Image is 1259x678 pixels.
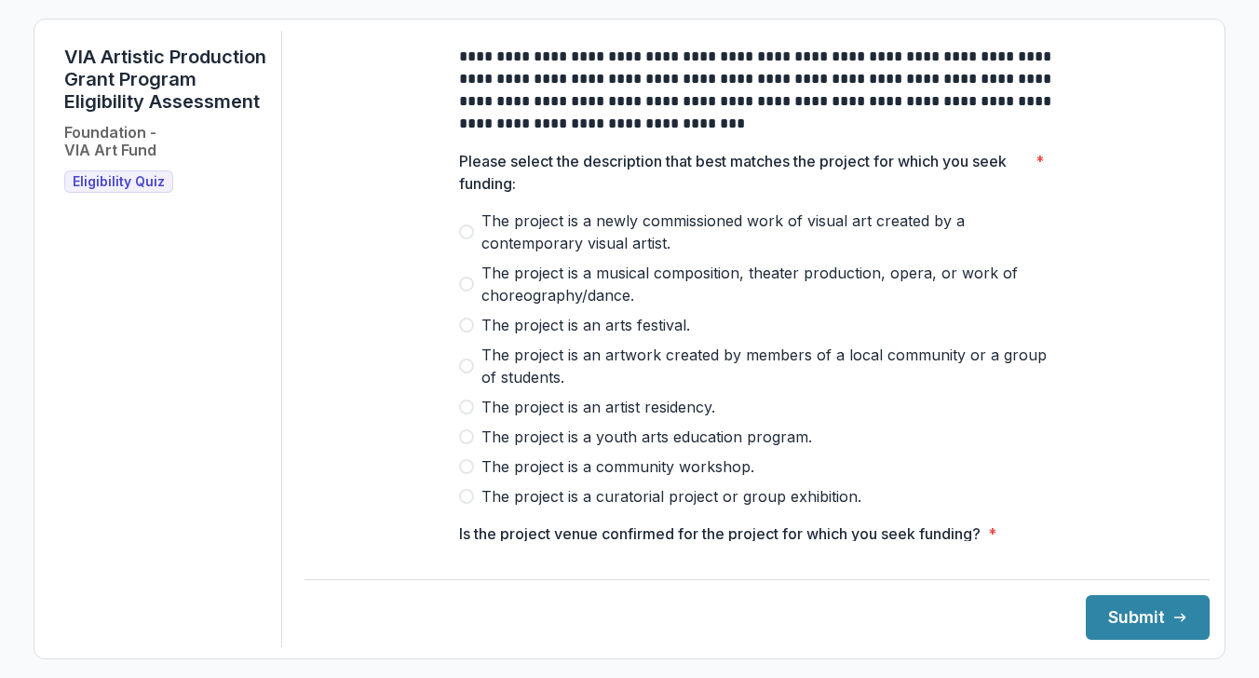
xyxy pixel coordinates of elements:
[481,426,812,448] span: The project is a youth arts education program.
[481,314,690,336] span: The project is an arts festival.
[1086,595,1210,640] button: Submit
[481,485,861,508] span: The project is a curatorial project or group exhibition.
[64,46,266,113] h1: VIA Artistic Production Grant Program Eligibility Assessment
[459,522,981,545] p: Is the project venue confirmed for the project for which you seek funding?
[481,210,1055,254] span: The project is a newly commissioned work of visual art created by a contemporary visual artist.
[481,262,1055,306] span: The project is a musical composition, theater production, opera, or work of choreography/dance.
[481,455,754,478] span: The project is a community workshop.
[481,396,715,418] span: The project is an artist residency.
[73,174,165,190] span: Eligibility Quiz
[481,344,1055,388] span: The project is an artwork created by members of a local community or a group of students.
[64,124,156,159] h2: Foundation - VIA Art Fund
[459,150,1028,195] p: Please select the description that best matches the project for which you seek funding:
